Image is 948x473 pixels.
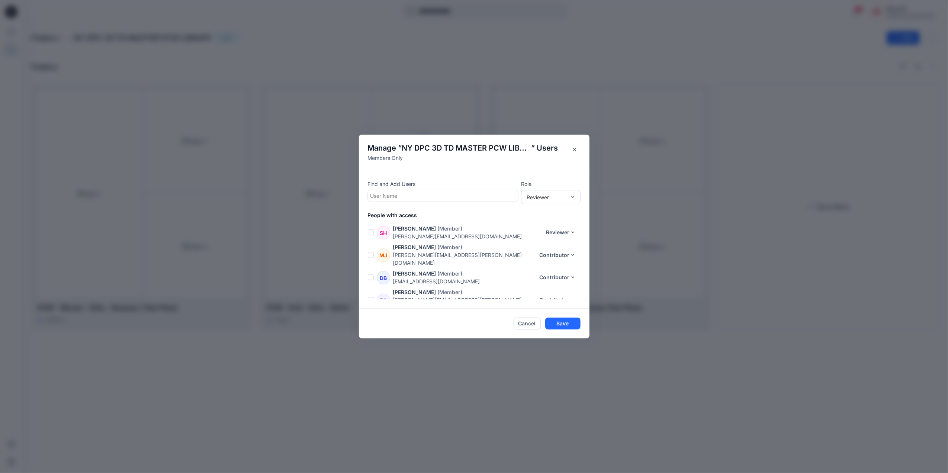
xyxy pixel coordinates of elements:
div: DB [377,271,390,284]
h4: Manage “ ” Users [368,144,567,152]
p: [PERSON_NAME] [393,270,436,277]
p: [PERSON_NAME][EMAIL_ADDRESS][DOMAIN_NAME] [393,232,542,240]
button: Reviewer [542,226,581,238]
p: (Member) [438,225,463,232]
p: [PERSON_NAME] [393,225,436,232]
p: (Member) [438,243,463,251]
span: NY DPC 3D TD MASTER PCW LIBRARY [402,144,531,152]
button: Save [545,318,581,329]
p: [EMAIL_ADDRESS][DOMAIN_NAME] [393,277,535,285]
p: [PERSON_NAME][EMAIL_ADDRESS][PERSON_NAME][DOMAIN_NAME] [393,296,535,312]
button: Contributor [535,294,581,306]
p: Role [521,180,581,188]
div: Reviewer [527,193,566,201]
div: EC [377,294,390,307]
p: [PERSON_NAME][EMAIL_ADDRESS][PERSON_NAME][DOMAIN_NAME] [393,251,535,267]
button: Contributor [535,249,581,261]
div: MJ [377,249,390,262]
p: Members Only [368,154,567,162]
button: Contributor [535,271,581,283]
button: Cancel [514,318,541,329]
p: Find and Add Users [368,180,518,188]
p: (Member) [438,270,463,277]
p: (Member) [438,288,463,296]
button: Close [569,144,581,155]
p: [PERSON_NAME] [393,288,436,296]
p: [PERSON_NAME] [393,243,436,251]
p: People with access [368,211,589,219]
div: SH [377,226,390,239]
